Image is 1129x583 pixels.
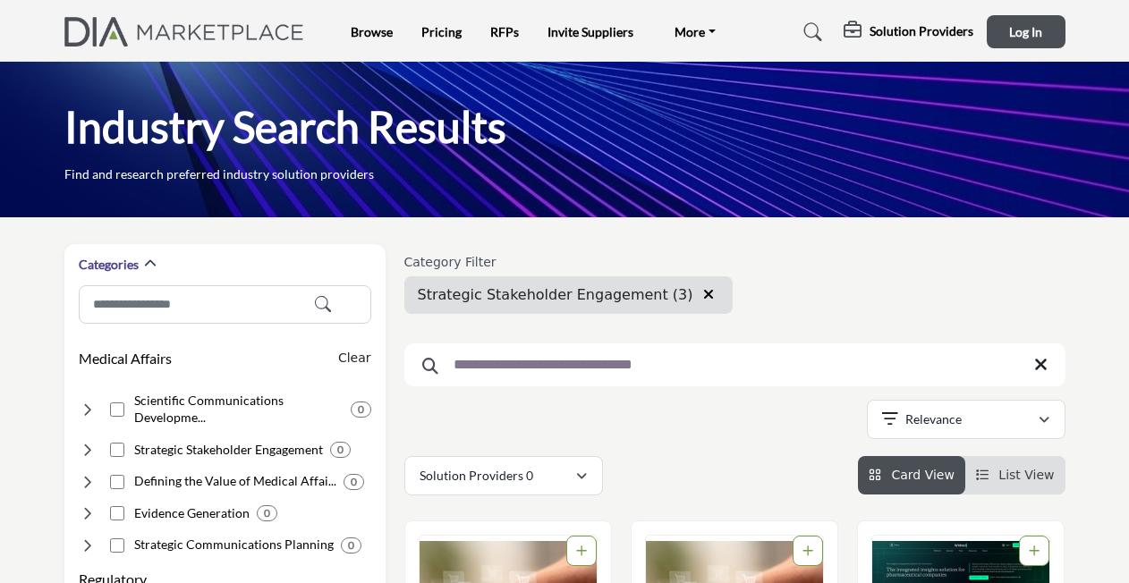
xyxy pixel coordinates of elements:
[786,18,834,46] a: Search
[79,256,139,274] h2: Categories
[870,23,973,39] h5: Solution Providers
[576,544,587,558] a: Add To List
[134,392,344,427] h4: Scientific Communications Development: Creating scientific content showcasing clinical evidence.
[257,505,277,521] div: 0 Results For Evidence Generation
[421,24,462,39] a: Pricing
[351,401,371,418] div: 0 Results For Scientific Communications Development
[987,15,1065,48] button: Log In
[134,536,334,553] h4: Strategic Communications Planning: Developing publication plans demonstrating product benefits an...
[404,343,1065,386] input: Search Keyword
[1029,544,1040,558] a: Add To List
[337,444,344,456] b: 0
[418,286,693,303] span: Strategic Stakeholder Engagement (3)
[134,472,336,490] h4: Defining the Value of Medical Affairs
[110,443,124,457] input: Select Strategic Stakeholder Engagement checkbox
[998,468,1054,482] span: List View
[662,20,728,45] a: More
[976,468,1055,482] a: View List
[867,400,1065,439] button: Relevance
[330,442,351,458] div: 0 Results For Strategic Stakeholder Engagement
[548,24,633,39] a: Invite Suppliers
[110,538,124,553] input: Select Strategic Communications Planning checkbox
[110,475,124,489] input: Select Defining the Value of Medical Affairs checkbox
[264,507,270,520] b: 0
[404,456,603,495] button: Solution Providers 0
[351,24,393,39] a: Browse
[1009,24,1042,39] span: Log In
[905,410,962,428] p: Relevance
[420,467,533,485] p: Solution Providers 0
[404,255,733,270] h6: Category Filter
[490,24,519,39] a: RFPs
[134,504,250,522] h4: Evidence Generation: Research to support clinical and economic value claims.
[110,506,124,520] input: Select Evidence Generation checkbox
[802,544,813,558] a: Add To List
[64,17,314,46] img: Site Logo
[79,285,371,324] input: Search Category
[858,456,965,494] li: Card View
[338,349,371,368] buton: Clear
[869,468,955,482] a: View Card
[891,468,954,482] span: Card View
[110,402,124,417] input: Select Scientific Communications Development checkbox
[64,165,374,183] p: Find and research preferred industry solution providers
[358,403,364,416] b: 0
[64,99,506,155] h1: Industry Search Results
[79,348,172,369] button: Medical Affairs
[844,21,973,43] div: Solution Providers
[965,456,1065,494] li: List View
[344,474,364,490] div: 0 Results For Defining the Value of Medical Affairs
[134,441,323,459] h4: Strategic Stakeholder Engagement: Interacting with key opinion leaders and advocacy partners.
[351,476,357,488] b: 0
[348,539,354,552] b: 0
[341,537,361,553] div: 0 Results For Strategic Communications Planning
